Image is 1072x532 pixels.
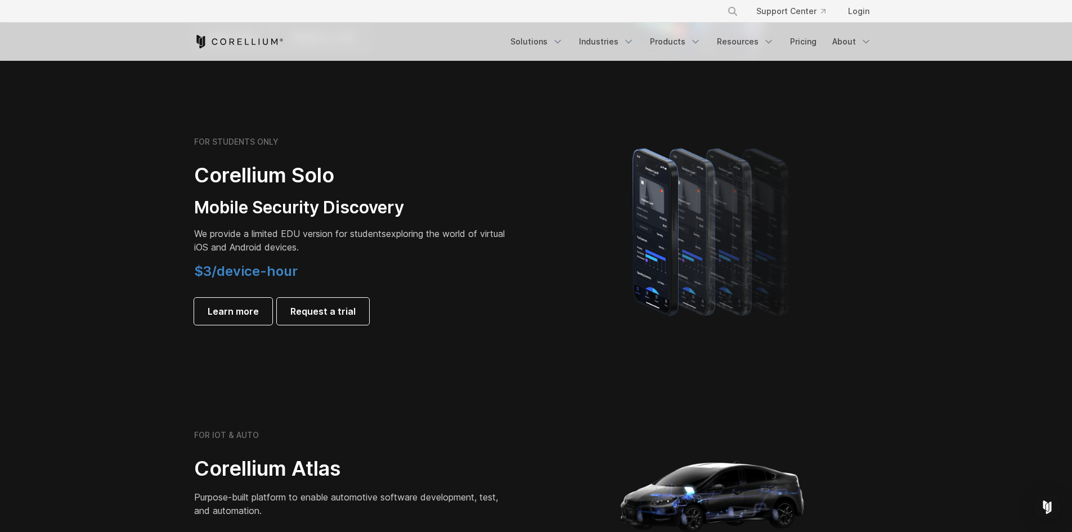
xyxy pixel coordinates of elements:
a: Products [643,32,708,52]
h6: FOR IOT & AUTO [194,430,259,440]
span: Purpose-built platform to enable automotive software development, test, and automation. [194,491,498,516]
a: Support Center [747,1,835,21]
h6: FOR STUDENTS ONLY [194,137,279,147]
a: Industries [572,32,641,52]
span: Request a trial [290,305,356,318]
a: About [826,32,878,52]
div: Navigation Menu [714,1,878,21]
span: $3/device-hour [194,263,298,279]
h3: Mobile Security Discovery [194,197,509,218]
a: Solutions [504,32,570,52]
div: Open Intercom Messenger [1034,494,1061,521]
a: Pricing [783,32,823,52]
h2: Corellium Solo [194,163,509,188]
button: Search [723,1,743,21]
p: exploring the world of virtual iOS and Android devices. [194,227,509,254]
img: A lineup of four iPhone models becoming more gradient and blurred [610,132,815,329]
a: Resources [710,32,781,52]
div: Navigation Menu [504,32,878,52]
a: Learn more [194,298,272,325]
span: Learn more [208,305,259,318]
a: Corellium Home [194,35,284,48]
a: Request a trial [277,298,369,325]
h2: Corellium Atlas [194,456,509,481]
a: Login [839,1,878,21]
span: We provide a limited EDU version for students [194,228,386,239]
